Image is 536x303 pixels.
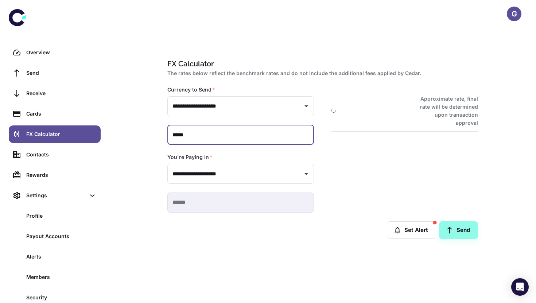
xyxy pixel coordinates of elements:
[507,7,521,21] button: G
[26,191,85,199] div: Settings
[26,69,96,77] div: Send
[26,232,96,240] div: Payout Accounts
[9,64,101,82] a: Send
[9,146,101,163] a: Contacts
[9,187,101,204] div: Settings
[26,212,96,220] div: Profile
[26,171,96,179] div: Rewards
[26,151,96,159] div: Contacts
[9,268,101,286] a: Members
[26,110,96,118] div: Cards
[26,130,96,138] div: FX Calculator
[26,253,96,261] div: Alerts
[9,85,101,102] a: Receive
[9,125,101,143] a: FX Calculator
[9,166,101,184] a: Rewards
[387,221,436,239] button: Set Alert
[9,228,101,245] a: Payout Accounts
[9,248,101,265] a: Alerts
[439,221,478,239] a: Send
[301,169,311,179] button: Open
[412,95,478,127] h6: Approximate rate, final rate will be determined upon transaction approval
[26,48,96,57] div: Overview
[9,105,101,123] a: Cards
[26,89,96,97] div: Receive
[167,86,215,93] label: Currency to Send
[9,207,101,225] a: Profile
[26,273,96,281] div: Members
[167,58,475,69] h1: FX Calculator
[511,278,529,296] div: Open Intercom Messenger
[26,294,96,302] div: Security
[301,101,311,111] button: Open
[167,154,213,161] label: You're Paying In
[9,44,101,61] a: Overview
